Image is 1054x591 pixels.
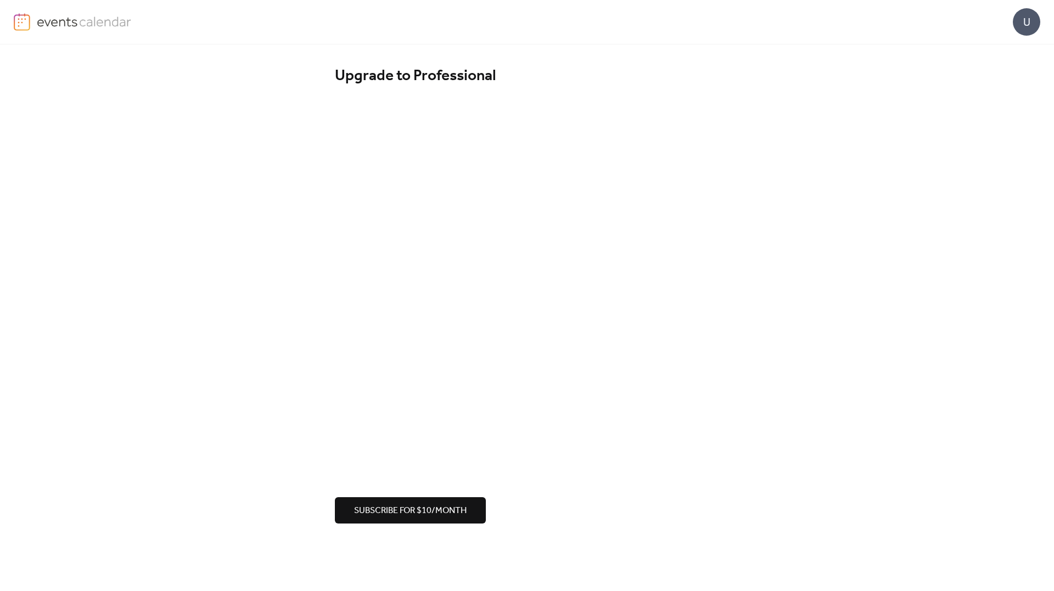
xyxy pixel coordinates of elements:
[335,497,486,524] button: Subscribe for $10/month
[333,100,721,483] iframe: Secure payment input frame
[14,13,30,31] img: logo
[335,66,719,86] div: Upgrade to Professional
[1013,8,1040,36] div: U
[37,13,132,30] img: logo-type
[354,504,467,517] span: Subscribe for $10/month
